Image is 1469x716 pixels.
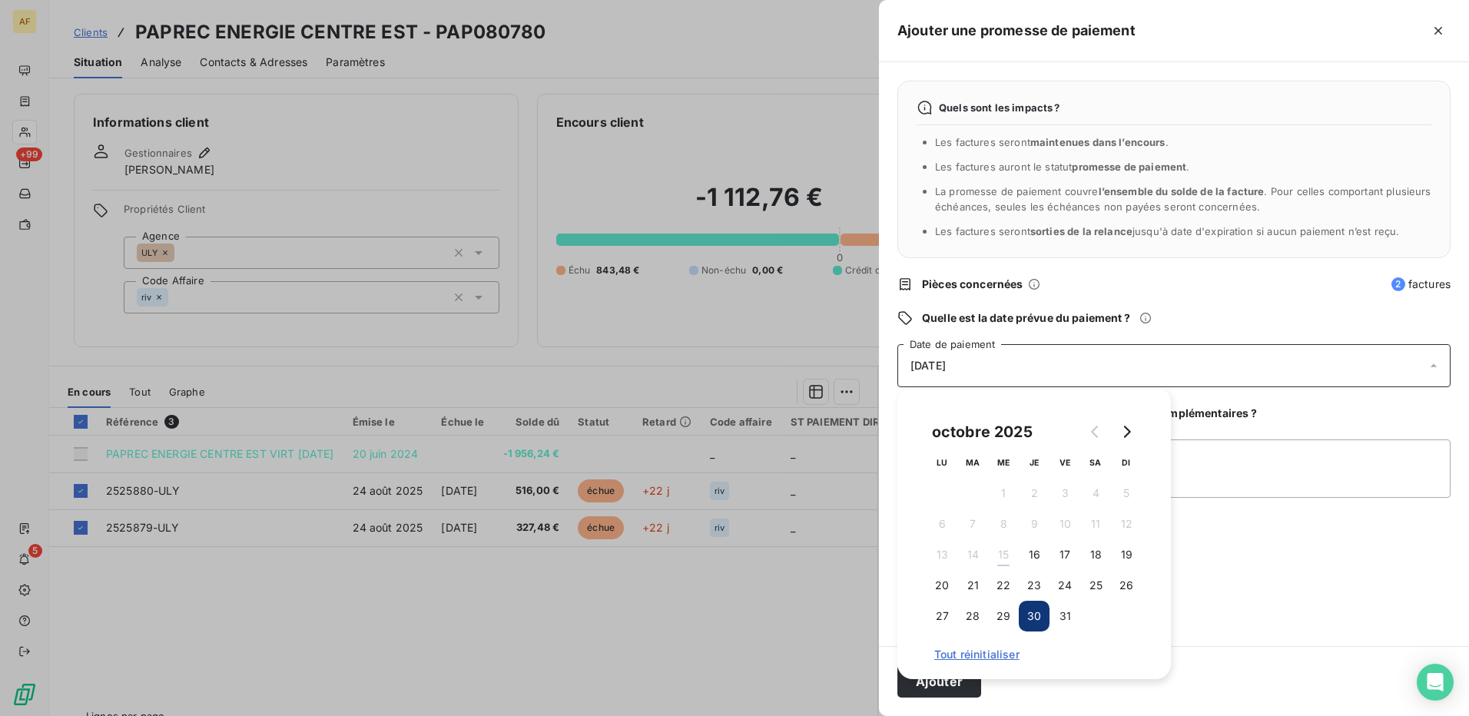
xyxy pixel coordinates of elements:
span: 2 [1391,277,1405,291]
div: Open Intercom Messenger [1417,664,1454,701]
span: l’ensemble du solde de la facture [1099,185,1265,197]
span: sorties de la relance [1030,225,1132,237]
button: 14 [957,539,988,570]
button: Go to next month [1111,416,1142,447]
th: vendredi [1050,447,1080,478]
button: 6 [927,509,957,539]
span: Quels sont les impacts ? [939,101,1060,114]
button: 28 [957,601,988,631]
button: 22 [988,570,1019,601]
span: factures [1391,277,1451,292]
span: Les factures seront jusqu'à date d'expiration si aucun paiement n’est reçu. [935,225,1399,237]
button: 3 [1050,478,1080,509]
div: octobre 2025 [927,419,1038,444]
span: maintenues dans l’encours [1030,136,1166,148]
button: 16 [1019,539,1050,570]
button: 8 [988,509,1019,539]
button: 9 [1019,509,1050,539]
span: promesse de paiement [1072,161,1186,173]
button: 7 [957,509,988,539]
button: 18 [1080,539,1111,570]
span: La promesse de paiement couvre . Pour celles comportant plusieurs échéances, seules les échéances... [935,185,1431,213]
button: 25 [1080,570,1111,601]
button: 1 [988,478,1019,509]
span: Quelle est la date prévue du paiement ? [922,310,1130,326]
button: 19 [1111,539,1142,570]
button: 13 [927,539,957,570]
th: dimanche [1111,447,1142,478]
button: 23 [1019,570,1050,601]
th: mardi [957,447,988,478]
th: jeudi [1019,447,1050,478]
button: 4 [1080,478,1111,509]
button: 17 [1050,539,1080,570]
button: 20 [927,570,957,601]
button: 26 [1111,570,1142,601]
button: 11 [1080,509,1111,539]
span: Pièces concernées [922,277,1023,292]
th: samedi [1080,447,1111,478]
button: Go to previous month [1080,416,1111,447]
h5: Ajouter une promesse de paiement [897,20,1136,41]
button: 21 [957,570,988,601]
span: [DATE] [910,360,946,372]
textarea: [DATE] [897,439,1451,498]
button: 5 [1111,478,1142,509]
button: 24 [1050,570,1080,601]
span: Tout réinitialiser [934,648,1134,661]
button: 29 [988,601,1019,631]
button: 31 [1050,601,1080,631]
span: Les factures auront le statut . [935,161,1190,173]
button: 15 [988,539,1019,570]
button: Ajouter [897,665,981,698]
span: Les factures seront . [935,136,1169,148]
th: lundi [927,447,957,478]
th: mercredi [988,447,1019,478]
button: 27 [927,601,957,631]
button: 10 [1050,509,1080,539]
button: 12 [1111,509,1142,539]
button: 30 [1019,601,1050,631]
button: 2 [1019,478,1050,509]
